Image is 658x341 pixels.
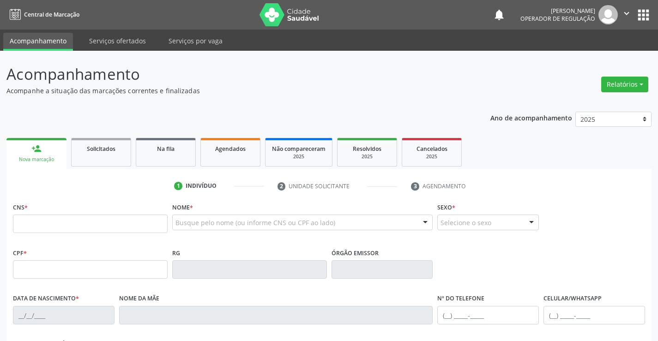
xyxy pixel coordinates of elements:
span: Selecione o sexo [441,218,491,227]
span: Busque pelo nome (ou informe CNS ou CPF ao lado) [175,218,335,227]
div: Nova marcação [13,156,60,163]
span: Agendados [215,145,246,153]
input: __/__/____ [13,306,115,324]
label: Data de nascimento [13,292,79,306]
label: CNS [13,200,28,215]
a: Serviços por vaga [162,33,229,49]
p: Acompanhamento [6,63,458,86]
div: Indivíduo [186,182,217,190]
input: (__) _____-_____ [543,306,645,324]
span: Resolvidos [353,145,381,153]
div: 2025 [272,153,326,160]
label: Sexo [437,200,455,215]
button: apps [635,7,652,23]
label: Nome da mãe [119,292,159,306]
span: Central de Marcação [24,11,79,18]
button: Relatórios [601,77,648,92]
span: Não compareceram [272,145,326,153]
a: Serviços ofertados [83,33,152,49]
label: Órgão emissor [332,246,379,260]
div: 2025 [409,153,455,160]
a: Central de Marcação [6,7,79,22]
label: RG [172,246,180,260]
button:  [618,5,635,24]
label: CPF [13,246,27,260]
div: 2025 [344,153,390,160]
p: Acompanhe a situação das marcações correntes e finalizadas [6,86,458,96]
label: Celular/WhatsApp [543,292,602,306]
button: notifications [493,8,506,21]
span: Na fila [157,145,175,153]
label: Nome [172,200,193,215]
a: Acompanhamento [3,33,73,51]
span: Solicitados [87,145,115,153]
div: [PERSON_NAME] [520,7,595,15]
label: Nº do Telefone [437,292,484,306]
div: 1 [174,182,182,190]
img: img [598,5,618,24]
i:  [622,8,632,18]
div: person_add [31,144,42,154]
span: Operador de regulação [520,15,595,23]
p: Ano de acompanhamento [490,112,572,123]
input: (__) _____-_____ [437,306,539,324]
span: Cancelados [417,145,447,153]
